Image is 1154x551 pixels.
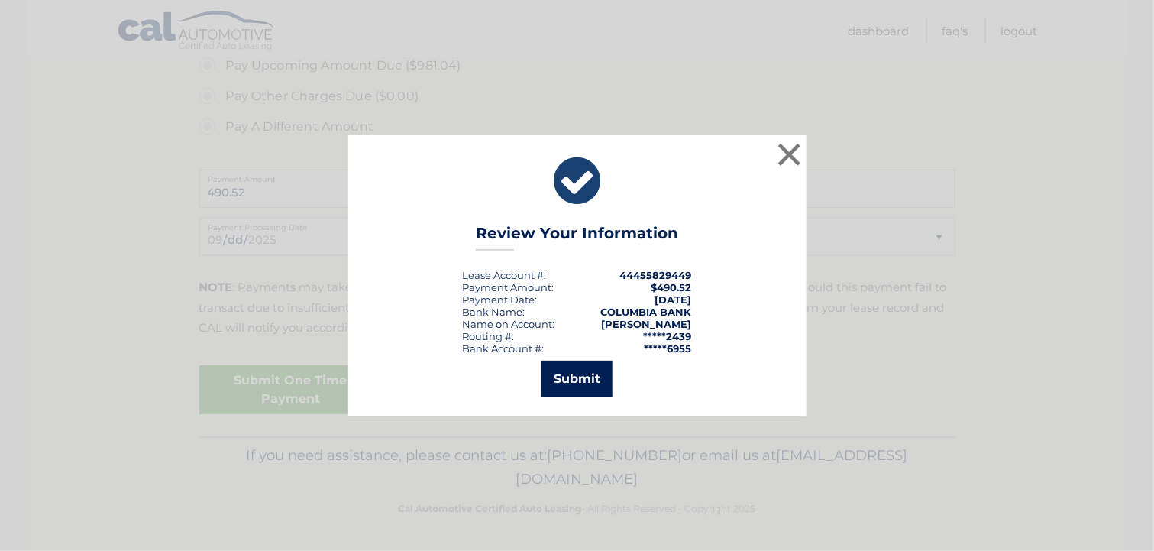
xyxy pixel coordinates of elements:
[620,269,692,281] strong: 44455829449
[541,361,613,397] button: Submit
[463,293,538,306] div: :
[463,318,555,330] div: Name on Account:
[463,281,554,293] div: Payment Amount:
[463,330,515,342] div: Routing #:
[463,306,525,318] div: Bank Name:
[601,306,692,318] strong: COLUMBIA BANK
[476,224,678,251] h3: Review Your Information
[774,139,805,170] button: ×
[651,281,692,293] span: $490.52
[655,293,692,306] span: [DATE]
[463,342,545,355] div: Bank Account #:
[463,269,547,281] div: Lease Account #:
[463,293,535,306] span: Payment Date
[602,318,692,330] strong: [PERSON_NAME]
